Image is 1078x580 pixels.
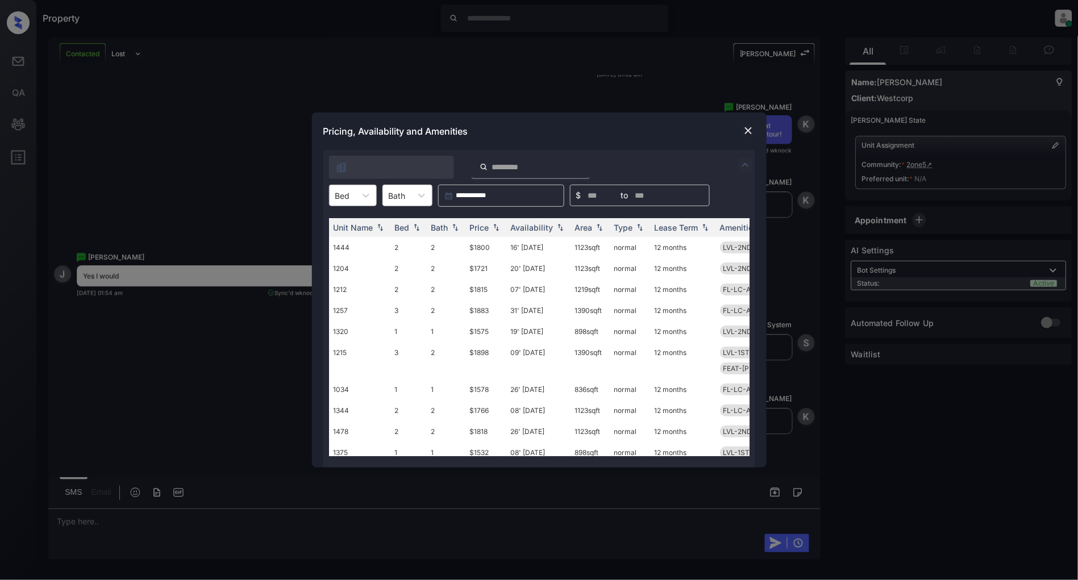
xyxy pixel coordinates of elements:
td: 12 months [650,321,715,342]
span: FEAT-[PERSON_NAME] [723,364,798,373]
td: 2 [427,300,465,321]
img: sorting [594,224,605,232]
td: 1 [427,379,465,400]
td: 16' [DATE] [506,237,571,258]
td: 08' [DATE] [506,442,571,463]
td: $1575 [465,321,506,342]
td: $1898 [465,342,506,379]
span: FL-LC-ALL-3B [723,306,771,315]
td: 1 [390,442,427,463]
td: 1320 [329,321,390,342]
td: normal [610,321,650,342]
td: $1721 [465,258,506,279]
td: 12 months [650,279,715,300]
div: Type [614,223,633,232]
td: 3 [390,300,427,321]
div: Availability [511,223,553,232]
td: 1215 [329,342,390,379]
div: Lease Term [655,223,698,232]
td: 1390 sqft [571,342,610,379]
td: 1344 [329,400,390,421]
td: normal [610,400,650,421]
img: sorting [700,224,711,232]
td: 3 [390,342,427,379]
td: 1 [390,379,427,400]
td: 26' [DATE] [506,421,571,442]
td: 898 sqft [571,442,610,463]
span: LVL-2ND-2B [723,243,764,252]
td: normal [610,379,650,400]
td: 31' [DATE] [506,300,571,321]
td: $1815 [465,279,506,300]
td: 12 months [650,400,715,421]
td: 2 [390,258,427,279]
td: 12 months [650,300,715,321]
td: 1123 sqft [571,258,610,279]
td: 1257 [329,300,390,321]
td: 20' [DATE] [506,258,571,279]
td: 1 [427,321,465,342]
td: 12 months [650,442,715,463]
td: 12 months [650,379,715,400]
td: 07' [DATE] [506,279,571,300]
span: FL-LC-ALL-1B [723,385,769,394]
td: normal [610,279,650,300]
td: 1123 sqft [571,421,610,442]
span: FL-LC-ALL-2B [723,285,771,294]
td: 1212 [329,279,390,300]
td: 12 months [650,237,715,258]
td: $1800 [465,237,506,258]
img: sorting [374,224,386,232]
td: 2 [390,421,427,442]
div: Bath [431,223,448,232]
td: 12 months [650,342,715,379]
td: 12 months [650,258,715,279]
div: Bed [395,223,410,232]
td: normal [610,258,650,279]
img: close [743,125,754,136]
span: LVL-1ST-3B [723,348,761,357]
span: LVL-1ST-1B [723,448,760,457]
img: sorting [490,224,502,232]
td: 1390 sqft [571,300,610,321]
div: Area [575,223,593,232]
td: 1 [390,321,427,342]
td: normal [610,342,650,379]
td: 08' [DATE] [506,400,571,421]
img: icon-zuma [336,162,347,173]
td: normal [610,300,650,321]
td: 2 [427,342,465,379]
td: 1123 sqft [571,237,610,258]
div: Pricing, Availability and Amenities [312,112,767,150]
td: 1219 sqft [571,279,610,300]
td: $1532 [465,442,506,463]
td: 1034 [329,379,390,400]
span: to [621,189,629,202]
span: LVL-2ND-2B [723,427,764,436]
td: normal [610,421,650,442]
img: icon-zuma [480,162,488,172]
td: $1578 [465,379,506,400]
td: normal [610,442,650,463]
span: LVL-2ND-2B [723,264,764,273]
td: 1375 [329,442,390,463]
td: 2 [427,400,465,421]
span: $ [576,189,581,202]
td: 26' [DATE] [506,379,571,400]
td: 09' [DATE] [506,342,571,379]
td: 12 months [650,421,715,442]
td: 2 [427,237,465,258]
td: 1478 [329,421,390,442]
img: sorting [555,224,566,232]
div: Price [470,223,489,232]
td: 898 sqft [571,321,610,342]
td: 2 [427,421,465,442]
td: $1766 [465,400,506,421]
div: Unit Name [334,223,373,232]
span: FL-LC-ALL-2B [723,406,771,415]
td: 1123 sqft [571,400,610,421]
td: 2 [427,279,465,300]
td: 836 sqft [571,379,610,400]
td: 1204 [329,258,390,279]
td: 1 [427,442,465,463]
